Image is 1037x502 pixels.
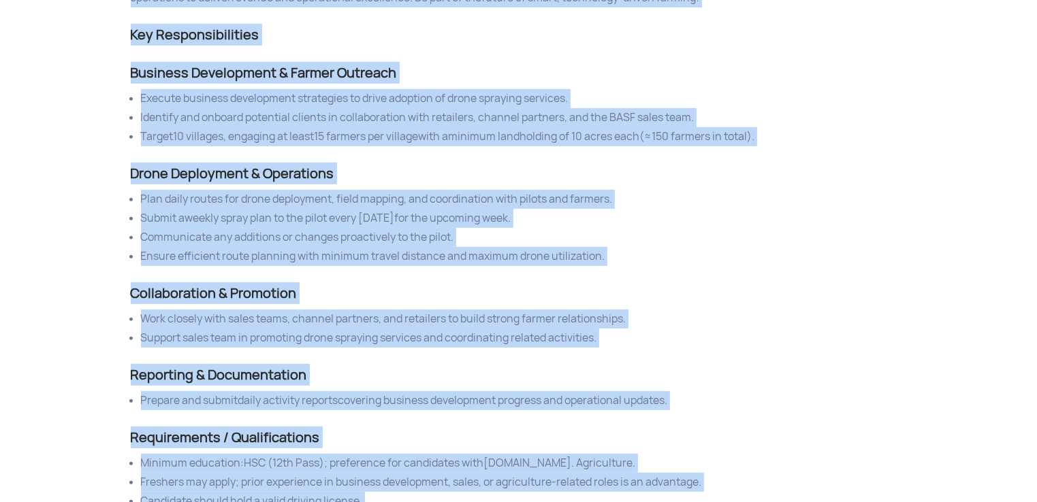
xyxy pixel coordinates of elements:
[325,456,484,470] span: ; preference for candidates with
[640,129,755,144] span: (≈150 farmers in total).
[484,456,633,470] span: [DOMAIN_NAME]. Agriculture
[141,393,238,407] span: Prepare and submit
[141,312,626,326] span: Work closely with sales teams, channel partners, and retailers to build strong farmer relationships.
[141,129,174,144] span: Target
[131,24,907,46] div: Key Responsibilities
[633,456,636,470] span: .
[141,192,613,206] span: Plan daily routes for drone deployment, field mapping, and coordination with pilots and farmers.
[338,393,668,407] span: covering business development progress and operational updates.
[131,282,907,304] div: Collaboration & Promotion
[131,364,907,386] div: Reporting & Documentation
[141,110,695,124] span: Identify and onboard potential clients in collaboration with retailers, channel partners, and the...
[131,163,907,184] div: Drone Deployment & Operations
[141,331,597,345] span: Support sales team in promoting drone spraying services and coordinating related activities.
[131,62,907,84] div: Business Development & Farmer Outreach
[185,211,395,225] span: weekly spray plan to the pilot every [DATE]
[419,129,449,144] span: with a
[395,211,511,225] span: for the upcoming week.
[141,91,569,105] span: Execute business development strategies to drive adoption of drone spraying services.
[315,129,419,144] span: 15 farmers per village
[141,230,454,244] span: Communicate any additions or changes proactively to the pilot.
[244,456,325,470] span: HSC (12th Pass)
[141,249,605,263] span: Ensure efficient route planning with minimum travel distance and maximum drone utilization.
[224,129,315,144] span: , engaging at least
[131,426,907,448] div: Requirements / Qualifications
[238,393,338,407] span: daily activity reports
[174,129,224,144] span: 10 villages
[449,129,640,144] span: minimum landholding of 10 acres each
[141,475,702,489] span: Freshers may apply; prior experience in business development, sales, or agriculture-related roles...
[141,456,244,470] span: Minimum education:
[141,211,185,225] span: Submit a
